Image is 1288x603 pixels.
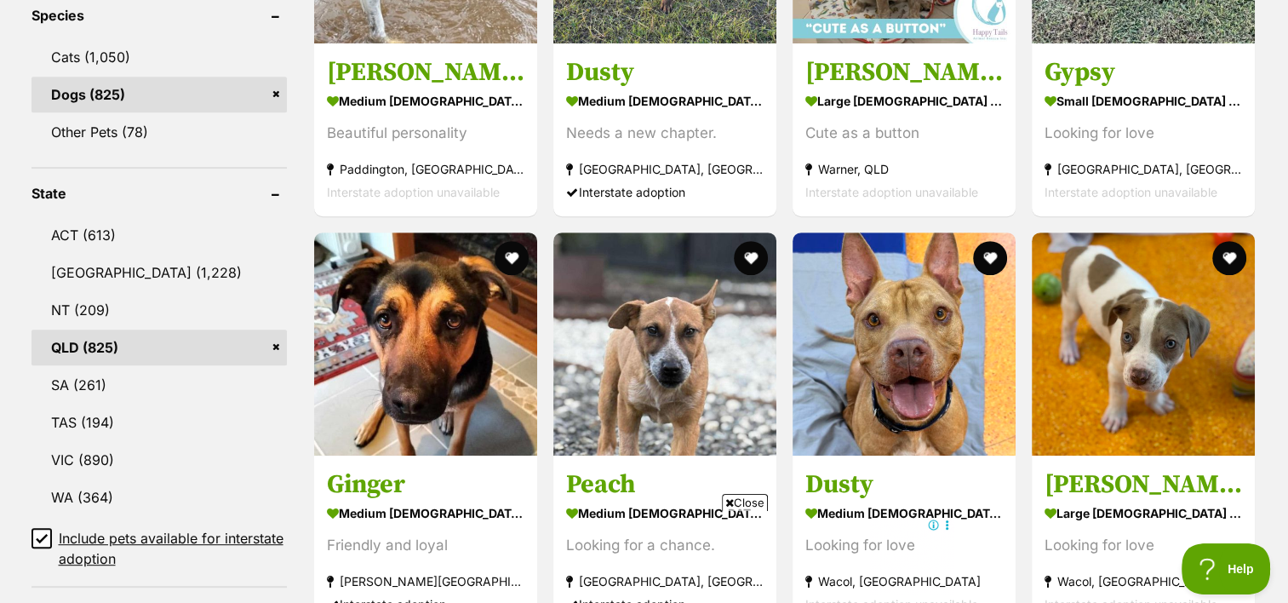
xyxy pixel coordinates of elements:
strong: small [DEMOGRAPHIC_DATA] Dog [1045,89,1242,113]
a: [GEOGRAPHIC_DATA] (1,228) [31,255,287,290]
div: Looking for love [1045,534,1242,557]
strong: medium [DEMOGRAPHIC_DATA] Dog [327,501,524,525]
a: TAS (194) [31,405,287,440]
iframe: Advertisement [335,518,954,594]
span: Interstate adoption unavailable [1045,185,1217,199]
a: NT (209) [31,292,287,328]
h3: [PERSON_NAME] [805,56,1003,89]
strong: medium [DEMOGRAPHIC_DATA] Dog [566,501,764,525]
img: Ginger - Staffordshire Bull Terrier x Mixed breed Dog [314,233,537,456]
h3: [PERSON_NAME] [327,56,524,89]
div: Beautiful personality [327,122,524,145]
button: favourite [973,241,1007,275]
div: Friendly and loyal [327,534,524,557]
header: State [31,186,287,201]
img: Edward - Bull Arab x Louisiana Catahoula Leopard Dog [1032,233,1255,456]
h3: Dusty [566,56,764,89]
button: favourite [734,241,768,275]
a: VIC (890) [31,442,287,478]
a: SA (261) [31,367,287,403]
a: Dusty medium [DEMOGRAPHIC_DATA] Dog Needs a new chapter. [GEOGRAPHIC_DATA], [GEOGRAPHIC_DATA] Int... [553,43,776,216]
h3: Ginger [327,468,524,501]
a: Dogs (825) [31,77,287,112]
h3: Gypsy [1045,56,1242,89]
a: [PERSON_NAME] large [DEMOGRAPHIC_DATA] Dog Cute as a button Warner, QLD Interstate adoption unava... [793,43,1016,216]
strong: medium [DEMOGRAPHIC_DATA] Dog [327,89,524,113]
a: Gypsy small [DEMOGRAPHIC_DATA] Dog Looking for love [GEOGRAPHIC_DATA], [GEOGRAPHIC_DATA] Intersta... [1032,43,1255,216]
div: Looking for love [1045,122,1242,145]
h3: [PERSON_NAME] [1045,468,1242,501]
strong: [GEOGRAPHIC_DATA], [GEOGRAPHIC_DATA] [1045,158,1242,181]
strong: [PERSON_NAME][GEOGRAPHIC_DATA], [GEOGRAPHIC_DATA] [327,570,524,593]
strong: medium [DEMOGRAPHIC_DATA] Dog [566,89,764,113]
strong: medium [DEMOGRAPHIC_DATA] Dog [805,501,1003,525]
strong: Paddington, [GEOGRAPHIC_DATA] [327,158,524,181]
button: favourite [495,241,529,275]
h3: Peach [566,468,764,501]
strong: [GEOGRAPHIC_DATA], [GEOGRAPHIC_DATA] [566,158,764,181]
h3: Dusty [805,468,1003,501]
div: Interstate adoption [566,181,764,204]
span: Interstate adoption unavailable [805,185,978,199]
iframe: Help Scout Beacon - Open [1182,543,1271,594]
span: Close [722,494,768,511]
div: Cute as a button [805,122,1003,145]
span: Interstate adoption unavailable [327,185,500,199]
a: ACT (613) [31,217,287,253]
a: Cats (1,050) [31,39,287,75]
a: Include pets available for interstate adoption [31,528,287,569]
strong: Wacol, [GEOGRAPHIC_DATA] [1045,570,1242,593]
button: favourite [1213,241,1247,275]
strong: large [DEMOGRAPHIC_DATA] Dog [1045,501,1242,525]
a: Other Pets (78) [31,114,287,150]
strong: large [DEMOGRAPHIC_DATA] Dog [805,89,1003,113]
span: Include pets available for interstate adoption [59,528,287,569]
img: Peach - Australian Cattle Dog [553,233,776,456]
a: [PERSON_NAME] medium [DEMOGRAPHIC_DATA] Dog Beautiful personality Paddington, [GEOGRAPHIC_DATA] I... [314,43,537,216]
strong: Warner, QLD [805,158,1003,181]
header: Species [31,8,287,23]
a: QLD (825) [31,330,287,365]
a: WA (364) [31,480,287,515]
img: Dusty - Boston Terrier x American Staffordshire Bull Terrier Dog [793,233,1016,456]
div: Needs a new chapter. [566,122,764,145]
